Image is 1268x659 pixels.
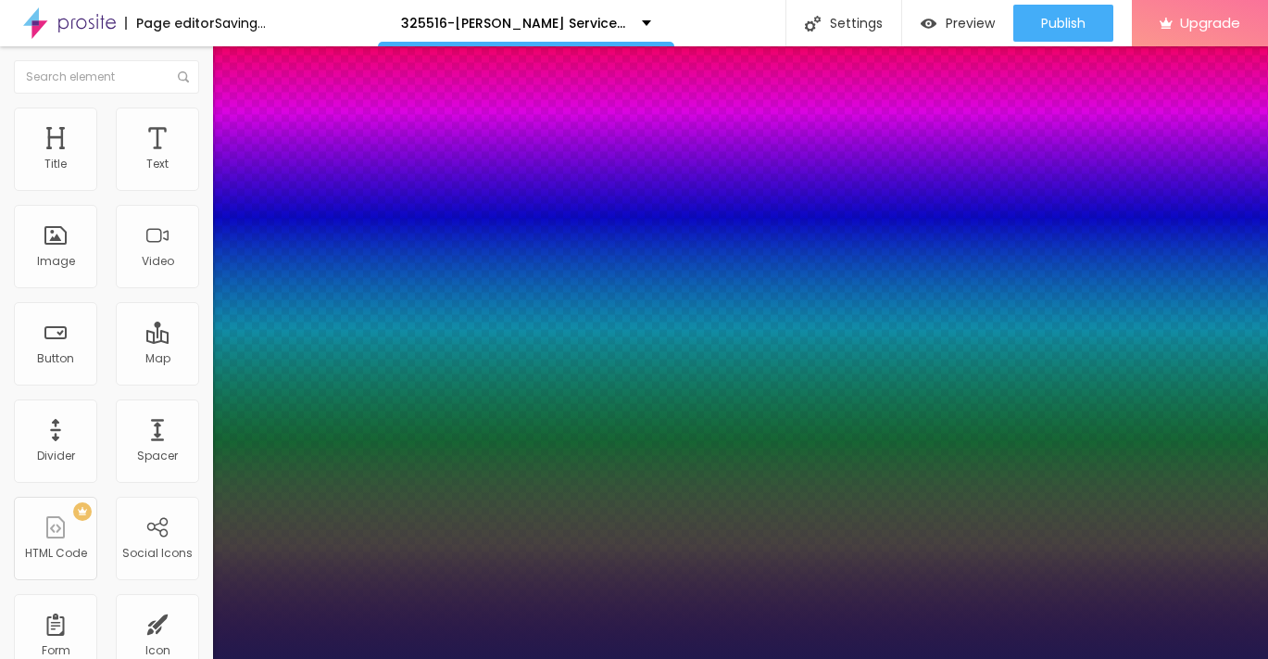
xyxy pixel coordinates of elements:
img: Icone [178,71,189,82]
div: Map [145,352,170,365]
span: Upgrade [1180,15,1240,31]
div: Video [142,255,174,268]
div: Page editor [125,17,215,30]
span: Publish [1041,16,1086,31]
img: view-1.svg [921,16,936,32]
div: Saving... [215,17,266,30]
p: 325516-[PERSON_NAME] Services INC [401,17,628,30]
div: Form [42,644,70,657]
input: Search element [14,60,199,94]
div: Divider [37,450,75,463]
div: Button [37,352,74,365]
div: Spacer [137,450,178,463]
button: Publish [1013,5,1113,42]
div: Icon [145,644,170,657]
button: Preview [902,5,1013,42]
div: HTML Code [25,547,87,560]
span: Preview [946,16,995,31]
div: Text [146,158,169,171]
div: Social Icons [122,547,193,560]
div: Image [37,255,75,268]
div: Title [44,158,67,171]
img: Icone [805,16,821,32]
